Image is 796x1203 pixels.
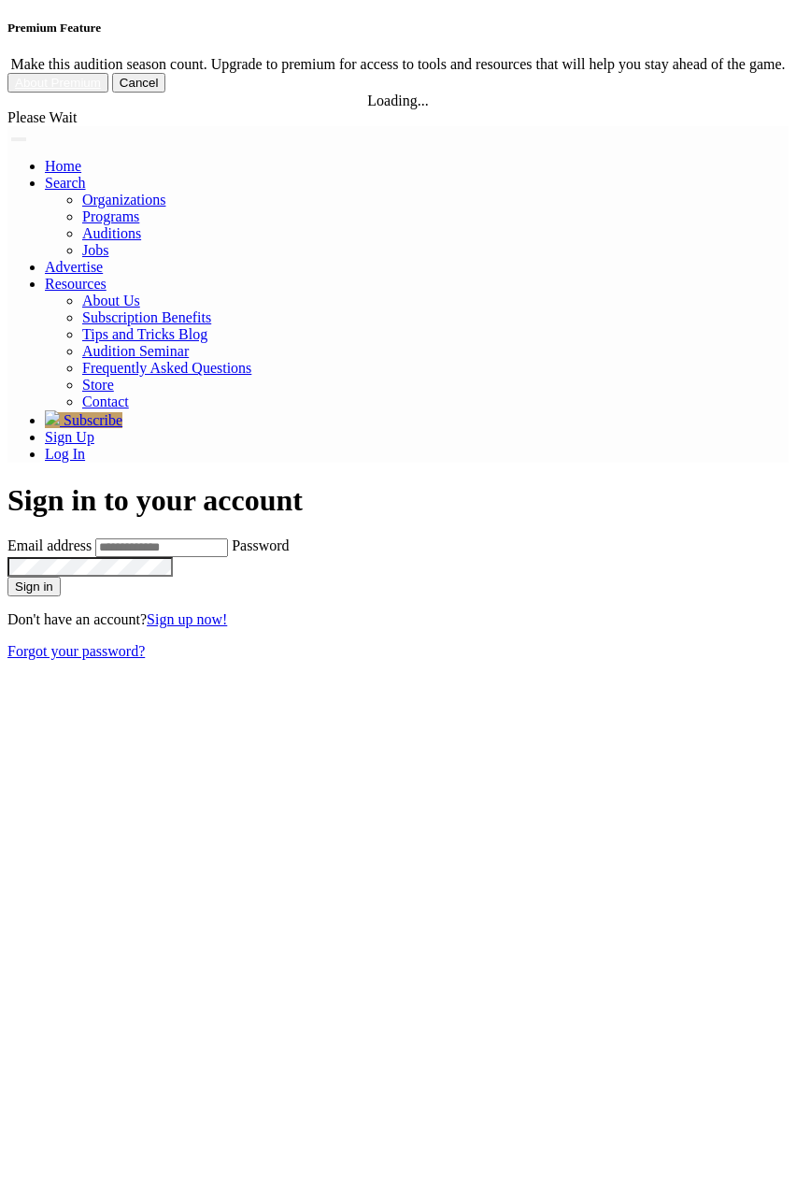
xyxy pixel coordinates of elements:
[147,611,227,627] a: Sign up now!
[7,483,789,518] h1: Sign in to your account
[45,429,94,445] a: Sign Up
[367,93,428,108] span: Loading...
[45,446,85,462] a: Log In
[7,109,789,126] div: Please Wait
[45,175,86,191] a: Search
[82,242,108,258] a: Jobs
[7,643,145,659] a: Forgot your password?
[82,208,139,224] a: Programs
[82,343,189,359] a: Audition Seminar
[45,412,122,428] a: Subscribe
[45,259,103,275] a: Advertise
[45,192,789,259] ul: Resources
[82,192,165,208] a: Organizations
[7,611,789,628] p: Don't have an account?
[7,21,789,36] h5: Premium Feature
[45,410,60,425] img: gem.svg
[64,412,122,428] span: Subscribe
[82,377,114,393] a: Store
[82,394,129,409] a: Contact
[82,225,141,241] a: Auditions
[112,73,166,93] button: Cancel
[45,293,789,410] ul: Resources
[15,76,101,90] a: About Premium
[82,293,140,308] a: About Us
[11,137,26,141] button: Toggle navigation
[82,309,211,325] a: Subscription Benefits
[7,537,92,553] label: Email address
[45,158,81,174] a: Home
[45,276,107,292] a: Resources
[82,326,207,342] a: Tips and Tricks Blog
[232,537,289,553] label: Password
[7,56,789,73] div: Make this audition season count. Upgrade to premium for access to tools and resources that will h...
[7,577,61,596] button: Sign in
[82,360,251,376] a: Frequently Asked Questions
